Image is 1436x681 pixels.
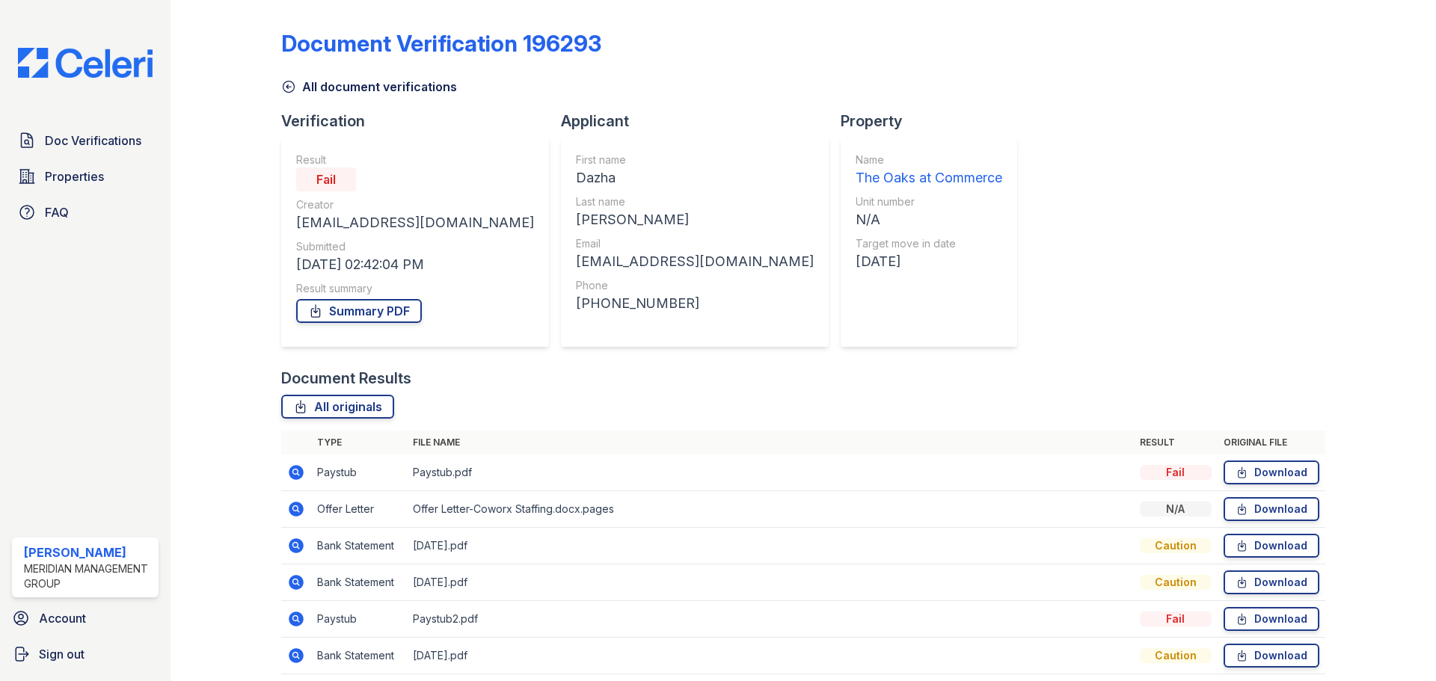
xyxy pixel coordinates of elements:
div: [PERSON_NAME] [24,543,153,561]
a: FAQ [12,197,159,227]
div: [EMAIL_ADDRESS][DOMAIN_NAME] [576,251,814,272]
div: Caution [1140,575,1212,590]
div: Document Verification 196293 [281,30,601,57]
div: Submitted [296,239,534,254]
a: Download [1224,534,1319,558]
div: Name [856,152,1002,167]
a: All originals [281,395,394,419]
div: [PERSON_NAME] [576,209,814,230]
a: Download [1224,460,1319,484]
div: Fail [1140,465,1212,480]
div: Property [841,111,1029,132]
div: Applicant [561,111,841,132]
span: Doc Verifications [45,132,141,150]
div: Unit number [856,194,1002,209]
a: Download [1224,607,1319,631]
td: Bank Statement [311,638,407,674]
td: [DATE].pdf [407,564,1134,601]
div: Last name [576,194,814,209]
div: Caution [1140,538,1212,553]
div: Meridian Management Group [24,561,153,591]
div: Result [296,152,534,167]
div: N/A [1140,502,1212,517]
img: CE_Logo_Blue-a8612792a0a2168367f1c8372b55b34899dd931a85d93a1a3d3e32e68fde9ad4.png [6,48,165,78]
td: Offer Letter-Coworx Staffing.docx.pages [407,491,1134,528]
div: [PHONE_NUMBER] [576,293,814,314]
span: FAQ [45,203,69,221]
div: Verification [281,111,561,132]
a: Account [6,603,165,633]
a: All document verifications [281,78,457,96]
td: Bank Statement [311,528,407,564]
td: Paystub [311,454,407,491]
th: Type [311,431,407,454]
span: Properties [45,167,104,185]
a: Summary PDF [296,299,422,323]
td: [DATE].pdf [407,638,1134,674]
td: [DATE].pdf [407,528,1134,564]
div: N/A [856,209,1002,230]
th: Original file [1218,431,1325,454]
td: Paystub2.pdf [407,601,1134,638]
div: First name [576,152,814,167]
a: Name The Oaks at Commerce [856,152,1002,188]
div: [EMAIL_ADDRESS][DOMAIN_NAME] [296,212,534,233]
div: Fail [1140,611,1212,626]
div: [DATE] [856,251,1002,272]
div: Caution [1140,648,1212,663]
th: File name [407,431,1134,454]
div: Fail [296,167,356,191]
div: Result summary [296,281,534,296]
div: Email [576,236,814,251]
span: Sign out [39,645,85,663]
a: Sign out [6,639,165,669]
div: Document Results [281,368,411,389]
a: Properties [12,161,159,191]
td: Paystub.pdf [407,454,1134,491]
div: Dazha [576,167,814,188]
div: Creator [296,197,534,212]
td: Bank Statement [311,564,407,601]
td: Offer Letter [311,491,407,528]
span: Account [39,609,86,627]
div: [DATE] 02:42:04 PM [296,254,534,275]
a: Download [1224,570,1319,594]
div: Target move in date [856,236,1002,251]
th: Result [1134,431,1218,454]
a: Download [1224,644,1319,668]
a: Download [1224,497,1319,521]
div: The Oaks at Commerce [856,167,1002,188]
td: Paystub [311,601,407,638]
a: Doc Verifications [12,126,159,155]
div: Phone [576,278,814,293]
